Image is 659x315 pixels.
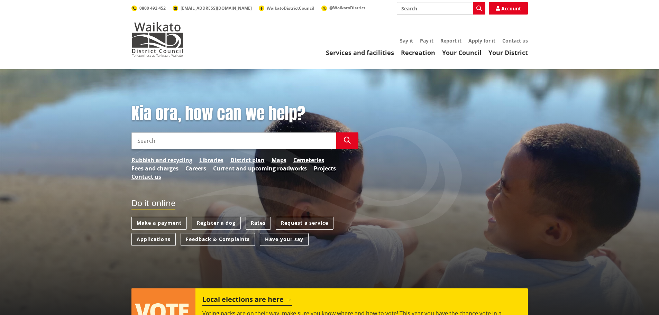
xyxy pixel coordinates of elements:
[397,2,485,15] input: Search input
[131,132,336,149] input: Search input
[131,104,358,124] h1: Kia ora, how can we help?
[230,156,265,164] a: District plan
[272,156,286,164] a: Maps
[489,2,528,15] a: Account
[246,217,271,230] a: Rates
[321,5,365,11] a: @WaikatoDistrict
[139,5,166,11] span: 0800 492 452
[420,37,433,44] a: Pay it
[131,233,176,246] a: Applications
[192,217,241,230] a: Register a dog
[202,295,292,306] h2: Local elections are here
[131,217,187,230] a: Make a payment
[131,164,179,173] a: Fees and charges
[267,5,314,11] span: WaikatoDistrictCouncil
[502,37,528,44] a: Contact us
[440,37,461,44] a: Report it
[131,5,166,11] a: 0800 492 452
[326,48,394,57] a: Services and facilities
[488,48,528,57] a: Your District
[131,156,192,164] a: Rubbish and recycling
[442,48,482,57] a: Your Council
[401,48,435,57] a: Recreation
[131,22,183,57] img: Waikato District Council - Te Kaunihera aa Takiwaa o Waikato
[131,173,161,181] a: Contact us
[260,233,309,246] a: Have your say
[131,198,175,210] h2: Do it online
[181,233,255,246] a: Feedback & Complaints
[199,156,223,164] a: Libraries
[468,37,495,44] a: Apply for it
[213,164,307,173] a: Current and upcoming roadworks
[181,5,252,11] span: [EMAIL_ADDRESS][DOMAIN_NAME]
[185,164,206,173] a: Careers
[276,217,333,230] a: Request a service
[173,5,252,11] a: [EMAIL_ADDRESS][DOMAIN_NAME]
[293,156,324,164] a: Cemeteries
[314,164,336,173] a: Projects
[329,5,365,11] span: @WaikatoDistrict
[400,37,413,44] a: Say it
[259,5,314,11] a: WaikatoDistrictCouncil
